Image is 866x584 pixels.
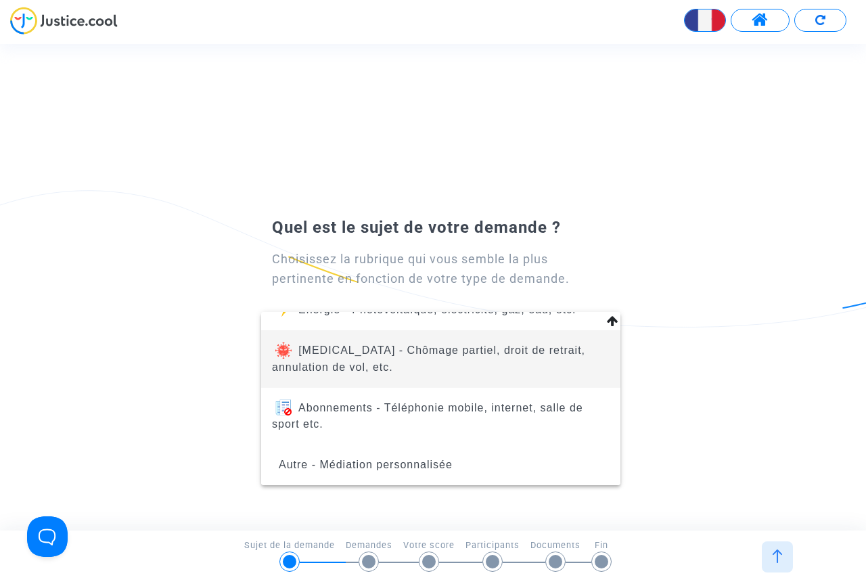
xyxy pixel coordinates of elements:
span: Autre - Médiation personnalisée [279,459,453,470]
span: Abonnements - Téléphonie mobile, internet, salle de sport etc. [272,402,583,430]
span: [MEDICAL_DATA] - Chômage partiel, droit de retrait, annulation de vol, etc. [272,344,585,372]
iframe: Help Scout Beacon - Open [27,516,68,557]
img: abonnement.png [275,399,292,415]
img: virus.svg [275,342,292,359]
